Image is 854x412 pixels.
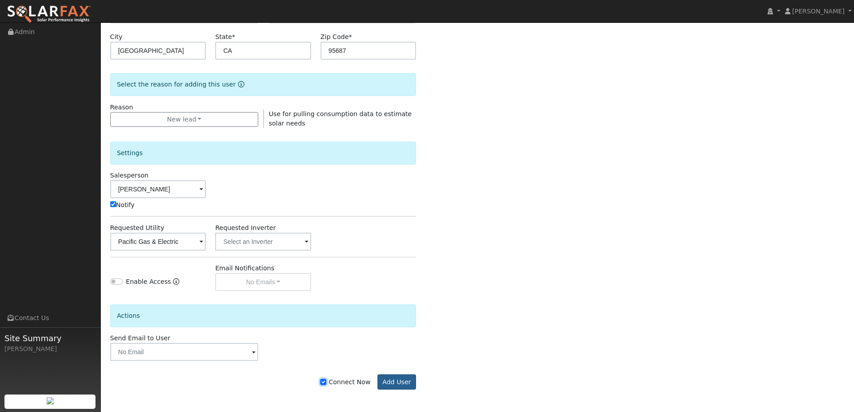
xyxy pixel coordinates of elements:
img: retrieve [47,397,54,404]
input: Connect Now [320,379,326,385]
input: Select an Inverter [215,233,311,251]
img: SolarFax [7,5,91,24]
span: [PERSON_NAME] [792,8,845,15]
span: Site Summary [4,332,96,344]
label: Requested Utility [110,223,165,233]
a: Reason for new user [236,81,244,88]
label: State [215,32,235,42]
label: Requested Inverter [215,223,276,233]
label: Connect Now [320,377,370,387]
button: New lead [110,112,259,127]
div: Select the reason for adding this user [110,73,416,96]
label: Send Email to User [110,334,170,343]
input: Select a User [110,180,206,198]
a: Enable Access [173,277,179,291]
label: Enable Access [126,277,171,286]
input: Select a Utility [110,233,206,251]
label: Zip Code [321,32,352,42]
span: Required [349,33,352,40]
input: Notify [110,201,116,207]
label: City [110,32,123,42]
button: Add User [377,374,416,390]
div: [PERSON_NAME] [4,344,96,354]
span: Required [232,33,235,40]
div: Actions [110,304,416,327]
label: Notify [110,200,135,210]
label: Reason [110,103,133,112]
label: Email Notifications [215,264,274,273]
label: Salesperson [110,171,149,180]
div: Settings [110,142,416,165]
span: Use for pulling consumption data to estimate solar needs [269,110,412,127]
input: No Email [110,343,259,361]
